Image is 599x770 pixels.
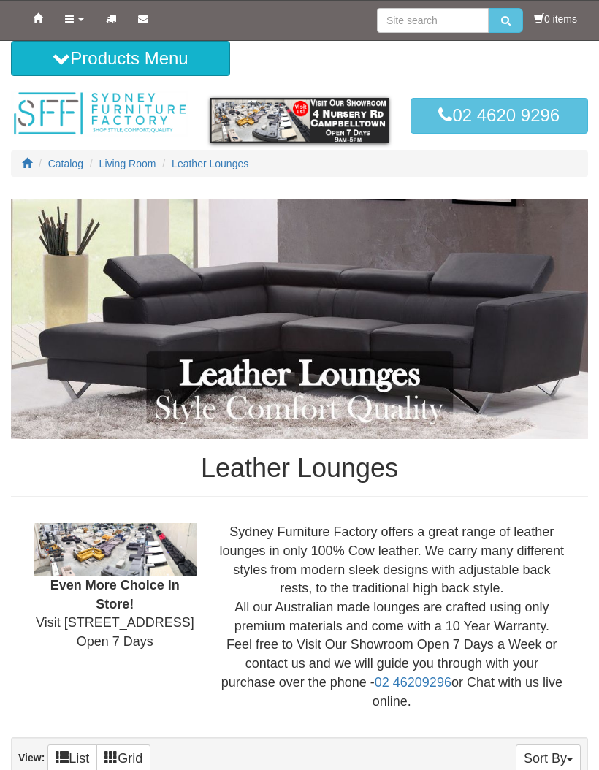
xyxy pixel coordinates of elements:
a: Catalog [48,158,83,169]
input: Site search [377,8,489,33]
div: Visit [STREET_ADDRESS] Open 7 Days [23,523,207,652]
strong: View: [18,752,45,764]
a: Living Room [99,158,156,169]
a: 02 4620 9296 [411,98,588,133]
h1: Leather Lounges [11,454,588,483]
img: showroom.gif [210,98,388,142]
img: Sydney Furniture Factory [11,91,188,137]
b: Even More Choice In Store! [50,578,180,611]
img: Leather Lounges [11,199,588,439]
button: Products Menu [11,41,230,76]
li: 0 items [534,12,577,26]
img: Showroom [34,523,197,576]
a: 02 46209296 [375,675,451,690]
div: Sydney Furniture Factory offers a great range of leather lounges in only 100% Cow leather. We car... [207,523,576,711]
a: Leather Lounges [172,158,248,169]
